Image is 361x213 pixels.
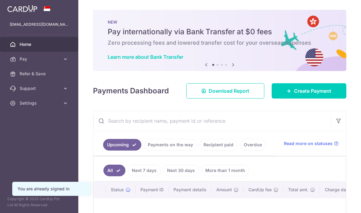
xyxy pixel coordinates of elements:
[108,20,332,24] p: NEW
[20,85,60,92] span: Support
[201,165,249,176] a: More than 1 month
[108,39,332,47] h6: Zero processing fees and lowered transfer cost for your overseas expenses
[216,187,232,193] span: Amount
[111,187,124,193] span: Status
[108,54,183,60] a: Learn more about Bank Transfer
[284,140,333,147] span: Read more on statuses
[7,5,37,12] img: CardUp
[186,83,264,99] a: Download Report
[103,165,125,176] a: All
[272,83,346,99] a: Create Payment
[93,111,331,131] input: Search by recipient name, payment id or reference
[20,56,60,62] span: Pay
[209,87,249,95] span: Download Report
[240,139,266,151] a: Overdue
[103,139,141,151] a: Upcoming
[199,139,237,151] a: Recipient paid
[20,71,60,77] span: Refer & Save
[284,140,339,147] a: Read more on statuses
[248,187,272,193] span: CardUp fee
[325,187,350,193] span: Charge date
[144,139,197,151] a: Payments on the way
[169,182,211,198] th: Payment details
[10,21,69,28] p: [EMAIL_ADDRESS][DOMAIN_NAME]
[288,187,308,193] span: Total amt.
[136,182,169,198] th: Payment ID
[294,87,331,95] span: Create Payment
[163,165,199,176] a: Next 30 days
[20,100,60,106] span: Settings
[93,85,169,96] h4: Payments Dashboard
[20,41,60,47] span: Home
[108,27,332,37] h5: Pay internationally via Bank Transfer at $0 fees
[93,10,346,71] img: Bank transfer banner
[128,165,161,176] a: Next 7 days
[17,186,85,192] div: You are already signed in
